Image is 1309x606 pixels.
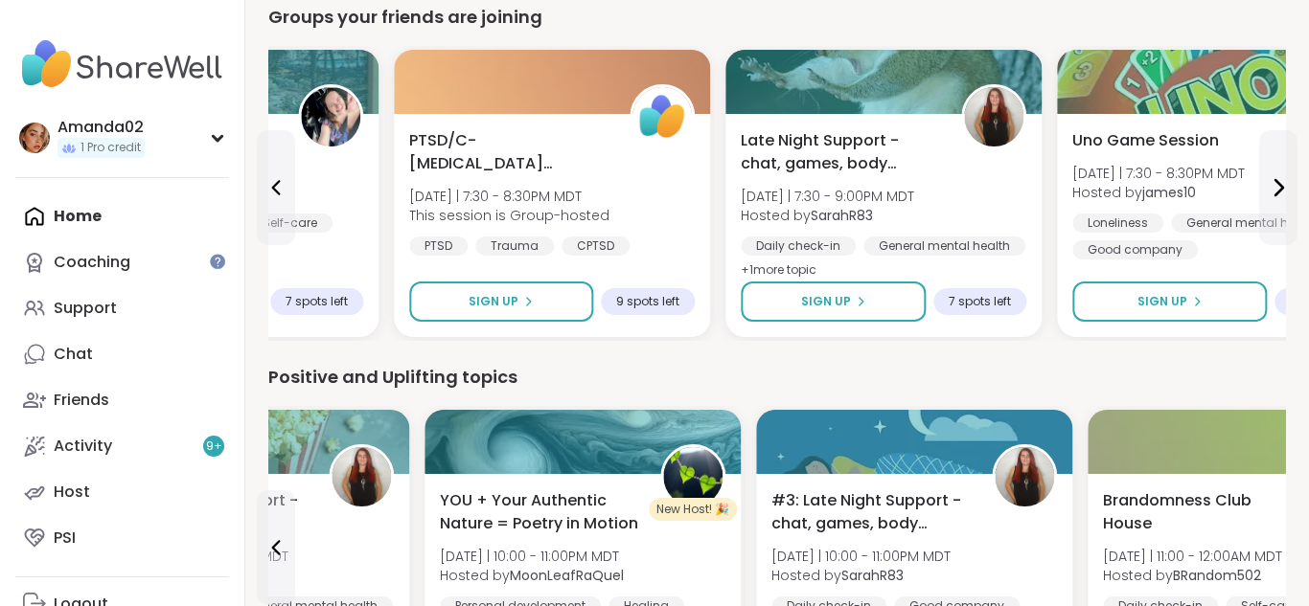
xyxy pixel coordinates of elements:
div: CPTSD [562,236,630,256]
div: Host [54,482,90,503]
iframe: Spotlight [210,254,225,269]
span: Sign Up [469,293,518,310]
span: [DATE] | 7:30 - 8:30PM MDT [409,187,609,206]
span: Hosted by [440,566,624,585]
img: ShareWell Nav Logo [15,31,229,98]
div: PTSD [409,236,468,256]
span: Hosted by [771,566,951,585]
a: PSI [15,515,229,561]
img: SarahR83 [332,447,391,506]
button: Sign Up [409,281,593,322]
span: Hosted by [741,206,914,225]
a: Host [15,469,229,515]
a: Coaching [15,239,229,285]
span: 7 spots left [286,294,348,309]
div: Support [54,298,117,319]
span: PTSD/C-[MEDICAL_DATA] Support Group [409,129,609,175]
div: Positive and Uplifting topics [268,364,1286,391]
div: New Host! 🎉 [649,498,737,521]
a: Support [15,285,229,331]
span: [DATE] | 7:30 - 9:00PM MDT [741,187,914,206]
div: Activity [54,436,112,457]
div: Amanda02 [57,117,145,138]
b: MoonLeafRaQuel [510,566,624,585]
a: Friends [15,377,229,423]
div: Self-care [247,213,333,233]
div: Groups your friends are joining [268,4,1286,31]
img: ShareWell [632,87,692,146]
a: Chat [15,331,229,377]
div: Chat [54,344,93,365]
span: 1 Pro credit [80,140,141,156]
div: Coaching [54,252,130,273]
div: Trauma [475,236,554,256]
span: 9 + [206,438,222,455]
div: PSI [54,527,76,549]
span: YOU + Your Authentic Nature = Poetry in Motion [440,489,639,535]
span: [DATE] | 10:00 - 11:00PM MDT [440,547,624,566]
a: Activity9+ [15,423,229,469]
span: 9 spots left [616,294,679,309]
div: Friends [54,390,109,411]
img: MoonLeafRaQuel [663,447,723,506]
button: Sign Up [741,281,926,322]
img: Amanda02 [19,123,50,153]
div: Daily check-in [741,236,856,256]
span: #2: Late Night Support - chat, games, body double [108,489,308,535]
span: Late Night Support - chat, games, body double [741,129,940,175]
span: This session is Group-hosted [409,206,609,225]
img: pipishay2olivia [301,87,360,146]
span: #3: Late Night Support - chat, games, body double [771,489,971,535]
span: [DATE] | 10:00 - 11:00PM MDT [771,547,951,566]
